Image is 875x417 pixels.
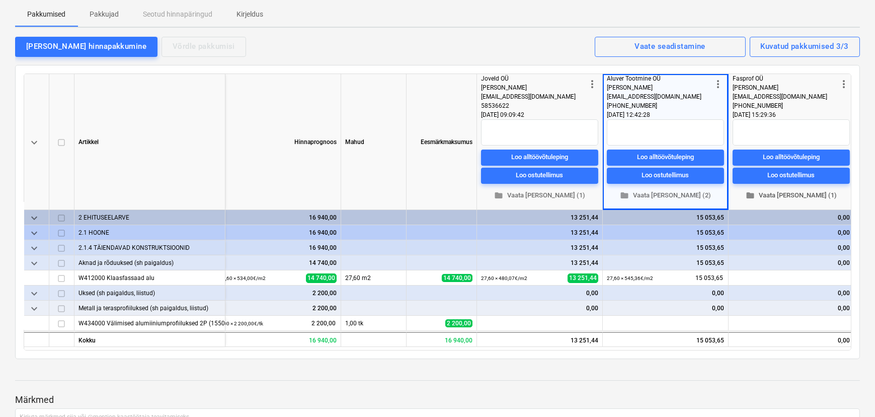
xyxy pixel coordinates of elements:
span: [EMAIL_ADDRESS][DOMAIN_NAME] [481,93,576,100]
span: folder [494,191,503,200]
small: 27,60 × 545,36€ / m2 [607,275,653,281]
div: 0,00 [481,286,598,301]
button: Loo alltöövõtuleping [481,149,598,165]
small: 27,60 × 534,00€ / m2 [219,275,266,281]
span: 14 740,00 [442,274,472,282]
span: Vaata [PERSON_NAME] (1) [737,189,846,201]
div: W434000 Välimised alumiiniumprofiiluksed 2P (1550x2250mm 2-poolne) [78,316,221,330]
div: 0,00 [733,255,850,270]
span: keyboard_arrow_down [28,212,40,224]
div: Loo alltöövõtuleping [511,152,568,163]
div: Loo ostutellimus [768,170,815,181]
div: Hinnaprognoos [215,74,341,210]
div: 15 053,65 [607,255,724,270]
div: [PHONE_NUMBER] [733,101,838,110]
span: Vaata [PERSON_NAME] (2) [611,189,720,201]
span: more_vert [838,78,850,90]
div: 13 251,44 [481,255,598,270]
button: Vaata [PERSON_NAME] (2) [607,187,724,203]
span: folder [620,191,629,200]
div: 1,00 tk [341,316,407,331]
button: Loo ostutellimus [733,167,850,183]
iframe: Chat Widget [825,369,875,417]
div: [DATE] 15:29:36 [733,110,850,119]
div: 14 740,00 [219,255,337,270]
span: keyboard_arrow_down [28,136,40,148]
button: [PERSON_NAME] hinnapakkumine [15,37,157,57]
button: Vaate seadistamine [595,37,746,57]
div: [DATE] 09:09:42 [481,110,598,119]
div: Eesmärkmaksumus [407,74,477,210]
div: [DATE] 12:42:28 [607,110,724,119]
div: Loo alltöövõtuleping [763,152,820,163]
div: Joveld OÜ [481,74,586,83]
p: Kirjeldus [236,9,263,20]
span: 2 200,00 [445,319,472,327]
div: [PERSON_NAME] [481,83,586,92]
div: Loo ostutellimus [516,170,564,181]
div: 0,00 [729,332,854,347]
div: Uksed (sh paigaldus, liistud) [78,286,221,300]
div: 27,60 m2 [341,270,407,286]
div: 15 053,65 [607,240,724,255]
span: folder [746,191,755,200]
span: keyboard_arrow_down [28,257,40,269]
div: 13 251,44 [481,225,598,240]
div: [PERSON_NAME] hinnapakkumine [26,40,146,53]
div: Mahud [341,74,407,210]
div: 0,00 [733,240,850,255]
div: Vaate seadistamine [634,40,705,53]
div: Metall ja terasprofiiluksed (sh paigaldus, liistud) [78,301,221,315]
div: 2.1 HOONE [78,225,221,240]
div: 2 200,00 [219,286,337,301]
div: [PERSON_NAME] [607,83,712,92]
div: 16 940,00 [219,210,337,225]
span: more_vert [712,78,724,90]
div: 58536622 [481,101,586,110]
span: keyboard_arrow_down [28,242,40,254]
small: 1,00 × 2 200,00€ / tk [219,321,263,326]
div: Vestlusvidin [825,369,875,417]
span: keyboard_arrow_down [28,227,40,239]
div: Artikkel [74,74,225,210]
div: 13 251,44 [477,332,603,347]
div: 0,00 [607,286,724,301]
span: [EMAIL_ADDRESS][DOMAIN_NAME] [733,93,827,100]
p: Märkmed [15,394,860,406]
button: Loo ostutellimus [607,167,724,183]
button: Vaata [PERSON_NAME] (1) [481,187,598,203]
span: 15 053,65 [694,273,724,282]
div: Loo ostutellimus [642,170,689,181]
span: Vaata [PERSON_NAME] (1) [485,189,594,201]
div: 16 940,00 [219,225,337,240]
span: 14 740,00 [306,273,337,283]
span: 13 251,44 [568,273,598,283]
div: 0,00 [481,301,598,316]
div: Aknad ja rõduuksed (sh paigaldus) [78,255,221,270]
div: [PHONE_NUMBER] [607,101,712,110]
div: Loo alltöövõtuleping [637,152,694,163]
p: Pakkujad [90,9,119,20]
div: 15 053,65 [607,225,724,240]
div: Fasprof OÜ [733,74,838,83]
div: 2 EHITUSEELARVE [78,210,221,225]
button: Kuvatud pakkumised 3/3 [750,37,860,57]
div: W412000 Klaasfassaad alu [78,270,221,285]
button: Loo ostutellimus [481,167,598,183]
div: 16 940,00 [215,332,341,347]
div: 2 200,00 [219,301,337,316]
small: 27,60 × 480,07€ / m2 [481,275,527,281]
div: 16 940,00 [407,332,477,347]
span: keyboard_arrow_down [28,287,40,299]
div: Kokku [74,332,225,347]
div: Kuvatud pakkumised 3/3 [761,40,849,53]
span: 2 200,00 [310,319,337,327]
div: 13 251,44 [481,240,598,255]
div: 0,00 [607,301,724,316]
button: Vaata [PERSON_NAME] (1) [733,187,850,203]
div: 15 053,65 [603,332,729,347]
button: Loo alltöövõtuleping [607,149,724,165]
div: [PERSON_NAME] [733,83,838,92]
div: 2.1.4 TÄIENDAVAD KONSTRUKTSIOONID [78,240,221,255]
span: keyboard_arrow_down [28,302,40,314]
